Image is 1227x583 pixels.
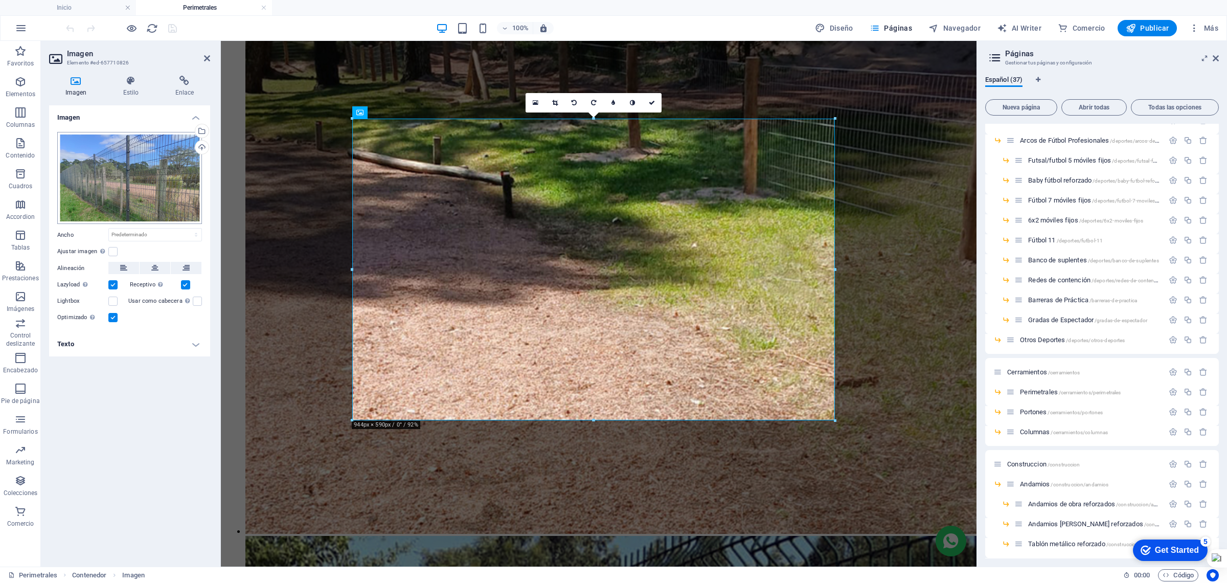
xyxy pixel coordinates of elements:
div: Duplicar [1184,256,1192,264]
span: Comercio [1058,23,1105,33]
label: Ajustar imagen [57,245,108,258]
button: AI Writer [993,20,1046,36]
div: Configuración [1169,428,1177,436]
span: Español (37) [985,74,1022,88]
div: Diseño (Ctrl+Alt+Y) [811,20,857,36]
div: Duplicar [1184,460,1192,468]
div: Duplicar [1184,520,1192,528]
div: Configuración [1169,236,1177,244]
button: Código [1158,569,1198,581]
p: Contenido [6,151,35,160]
div: Configuración [1169,276,1177,284]
a: Selecciona archivos del administrador de archivos, de la galería de fotos o carga archivo(s) [526,93,545,113]
h4: Imagen [49,105,210,124]
div: Duplicar [1184,500,1192,508]
div: Fútbol 7 móviles fijos/deportes/futbol-7-moviles-fijos [1025,197,1164,204]
p: Tablas [11,243,30,252]
label: Optimizado [57,311,108,324]
div: Otros Deportes/deportes/otros-deportes [1017,337,1164,343]
div: Eliminar [1199,500,1208,508]
button: Comercio [1054,20,1109,36]
div: Configuración [1169,316,1177,324]
span: /deportes/banco-de-suplentes [1088,258,1159,263]
p: Cuadros [9,182,33,190]
p: Imágenes [7,305,34,313]
h4: Estilo [107,76,159,97]
span: Haz clic para abrir la página [1028,176,1168,184]
div: Columnas/cerramientos/columnas [1017,429,1164,435]
div: Duplicar [1184,316,1192,324]
span: Haz clic para abrir la página [1020,388,1121,396]
div: Baby fútbol reforzado/deportes/baby-futbol-reforzado [1025,177,1164,184]
div: Duplicar [1184,236,1192,244]
p: Favoritos [7,59,34,68]
div: Eliminar [1199,196,1208,205]
a: Girar 90° a la izquierda [564,93,584,113]
span: /cerramientos/portones [1048,410,1103,415]
span: Abrir todas [1066,104,1122,110]
a: Modo de recorte [545,93,564,113]
span: /barreras-de-practica [1089,298,1137,303]
a: Haz clic para cancelar la selección y doble clic para abrir páginas [8,569,57,581]
span: Haz clic para abrir la página [1028,540,1200,548]
button: Más [1185,20,1222,36]
div: Duplicar [1184,428,1192,436]
span: Haz clic para abrir la página [1028,236,1103,244]
div: Eliminar [1199,408,1208,416]
span: Diseño [815,23,853,33]
div: Duplicar [1184,335,1192,344]
span: /construccion/andamios-de-obra-reforzados [1116,502,1220,507]
span: /gradas-de-espectador [1095,318,1147,323]
h6: Tiempo de la sesión [1123,569,1150,581]
div: Configuración [1169,368,1177,376]
div: 6x2 móviles fijos/deportes/6x2-moviles-fijos [1025,217,1164,223]
div: Configuración [1169,460,1177,468]
div: CerramientosHorizontales17-lZHkYN8FIt_8unrKehQ_Dw.jpg [57,132,202,225]
div: Eliminar [1199,276,1208,284]
div: 5 [76,2,86,12]
label: Usar como cabecera [128,295,193,307]
div: Andamios/construccion/andamios [1017,481,1164,487]
p: Marketing [6,458,34,466]
button: Diseño [811,20,857,36]
div: Eliminar [1199,388,1208,396]
span: /deportes/futbol-11 [1057,238,1103,243]
span: Haz clic para abrir la página [1028,316,1147,324]
span: /deportes/futbol-7-moviles-fijos [1092,198,1166,204]
span: Haz clic para abrir la página [1007,368,1080,376]
span: /cerramientos/columnas [1051,430,1108,435]
div: Configuración [1169,296,1177,304]
div: Duplicar [1184,136,1192,145]
div: Barreras de Práctica/barreras-de-practica [1025,297,1164,303]
span: /deportes/futsal-futbol-5-moviles-fijos [1112,158,1200,164]
span: Páginas [870,23,912,33]
span: Publicar [1126,23,1169,33]
span: Haz clic para abrir la página [1028,216,1143,224]
div: Portones/cerramientos/portones [1017,409,1164,415]
div: Andamios [PERSON_NAME] reforzados/construccion/andamios-de-pintor-reforzados [1025,521,1164,527]
label: Lazyload [57,279,108,291]
p: Elementos [6,90,35,98]
button: Haz clic para salir del modo de previsualización y seguir editando [125,22,138,34]
button: Todas las opciones [1131,99,1219,116]
div: Eliminar [1199,520,1208,528]
div: Andamios de obra reforzados/construccion/andamios-de-obra-reforzados [1025,501,1164,507]
span: Haz clic para abrir la página [1028,276,1164,284]
span: Haz clic para abrir la página [1020,137,1202,144]
span: /deportes/6x2-moviles-fijos [1079,218,1144,223]
h3: Elemento #ed-657710826 [67,58,190,68]
i: Volver a cargar página [146,23,158,34]
span: /cerramientos/perimetrales [1059,390,1121,395]
div: Configuración [1169,500,1177,508]
button: Nueva página [985,99,1057,116]
span: /deportes/otros-deportes [1066,338,1125,343]
span: Haz clic para seleccionar y doble clic para editar [72,569,106,581]
div: Eliminar [1199,156,1208,165]
span: Navegador [928,23,981,33]
span: Haz clic para seleccionar y doble clic para editar [122,569,145,581]
span: Haz clic para abrir la página [1028,256,1158,264]
button: 100% [497,22,533,34]
span: AI Writer [997,23,1041,33]
div: Duplicar [1184,276,1192,284]
h2: Imagen [67,49,210,58]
